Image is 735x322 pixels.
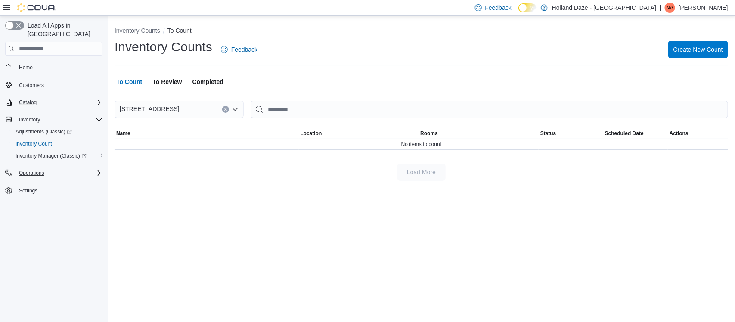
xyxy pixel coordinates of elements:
[16,168,102,178] span: Operations
[12,139,56,149] a: Inventory Count
[12,127,75,137] a: Adjustments (Classic)
[16,152,87,159] span: Inventory Manager (Classic)
[19,82,44,89] span: Customers
[9,150,106,162] a: Inventory Manager (Classic)
[605,130,644,137] span: Scheduled Date
[603,128,668,139] button: Scheduled Date
[673,45,723,54] span: Create New Count
[152,73,182,90] span: To Review
[19,116,40,123] span: Inventory
[679,3,728,13] p: [PERSON_NAME]
[115,26,728,37] nav: An example of EuiBreadcrumbs
[2,61,106,73] button: Home
[665,3,675,13] div: Naomi Ali
[116,73,142,90] span: To Count
[670,130,688,137] span: Actions
[120,104,179,114] span: [STREET_ADDRESS]
[397,164,446,181] button: Load More
[420,130,438,137] span: Rooms
[16,97,40,108] button: Catalog
[251,101,728,118] input: This is a search bar. After typing your query, hit enter to filter the results lower in the page.
[16,140,52,147] span: Inventory Count
[19,170,44,176] span: Operations
[167,27,192,34] button: To Count
[518,12,519,13] span: Dark Mode
[16,115,43,125] button: Inventory
[2,114,106,126] button: Inventory
[16,62,102,72] span: Home
[19,187,37,194] span: Settings
[2,79,106,91] button: Customers
[16,168,48,178] button: Operations
[16,185,102,196] span: Settings
[12,139,102,149] span: Inventory Count
[16,115,102,125] span: Inventory
[231,45,257,54] span: Feedback
[12,151,90,161] a: Inventory Manager (Classic)
[660,3,661,13] p: |
[16,62,36,73] a: Home
[17,3,56,12] img: Cova
[16,186,41,196] a: Settings
[24,21,102,38] span: Load All Apps in [GEOGRAPHIC_DATA]
[540,130,556,137] span: Status
[407,168,436,176] span: Load More
[5,57,102,219] nav: Complex example
[9,138,106,150] button: Inventory Count
[16,128,72,135] span: Adjustments (Classic)
[667,3,674,13] span: NA
[9,126,106,138] a: Adjustments (Classic)
[552,3,656,13] p: Holland Daze - [GEOGRAPHIC_DATA]
[299,128,419,139] button: Location
[222,106,229,113] button: Clear input
[116,130,130,137] span: Name
[518,3,537,12] input: Dark Mode
[2,184,106,197] button: Settings
[192,73,223,90] span: Completed
[115,38,212,56] h1: Inventory Counts
[16,80,102,90] span: Customers
[19,99,37,106] span: Catalog
[115,27,160,34] button: Inventory Counts
[16,80,47,90] a: Customers
[12,151,102,161] span: Inventory Manager (Classic)
[19,64,33,71] span: Home
[232,106,239,113] button: Open list of options
[217,41,261,58] a: Feedback
[539,128,603,139] button: Status
[2,167,106,179] button: Operations
[2,96,106,108] button: Catalog
[301,130,322,137] span: Location
[12,127,102,137] span: Adjustments (Classic)
[419,128,539,139] button: Rooms
[668,41,728,58] button: Create New Count
[485,3,512,12] span: Feedback
[115,128,299,139] button: Name
[16,97,102,108] span: Catalog
[401,141,441,148] span: No items to count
